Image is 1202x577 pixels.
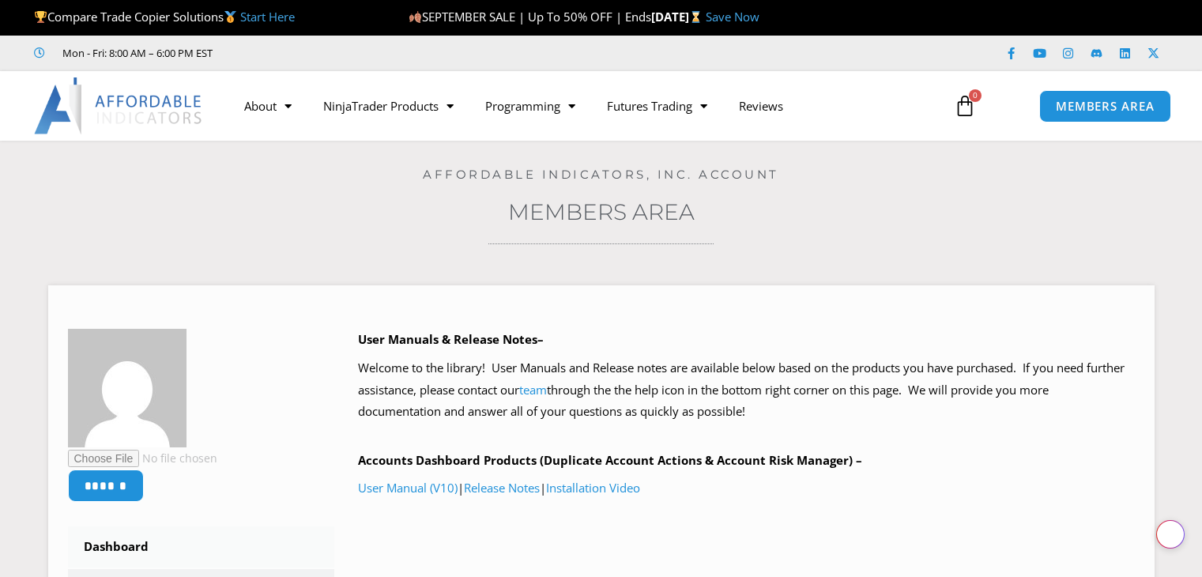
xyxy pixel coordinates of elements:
[723,88,799,124] a: Reviews
[409,11,421,23] img: 🍂
[1039,90,1171,123] a: MEMBERS AREA
[546,480,640,496] a: Installation Video
[240,9,295,25] a: Start Here
[969,89,982,102] span: 0
[591,88,723,124] a: Futures Trading
[409,9,651,25] span: SEPTEMBER SALE | Up To 50% OFF | Ends
[68,526,335,568] a: Dashboard
[358,331,544,347] b: User Manuals & Release Notes–
[706,9,759,25] a: Save Now
[423,167,779,182] a: Affordable Indicators, Inc. Account
[235,45,472,61] iframe: Customer reviews powered by Trustpilot
[690,11,702,23] img: ⌛
[358,452,862,468] b: Accounts Dashboard Products (Duplicate Account Actions & Account Risk Manager) –
[651,9,706,25] strong: [DATE]
[224,11,236,23] img: 🥇
[464,480,540,496] a: Release Notes
[35,11,47,23] img: 🏆
[519,382,547,398] a: team
[228,88,307,124] a: About
[358,480,458,496] a: User Manual (V10)
[358,477,1135,500] p: | |
[307,88,469,124] a: NinjaTrader Products
[68,329,187,447] img: 16e1996da4f00b1db95ed340865d5ed22c6f1ff89c24401522f3f15935d2e658
[34,77,204,134] img: LogoAI | Affordable Indicators – NinjaTrader
[1056,100,1155,112] span: MEMBERS AREA
[358,357,1135,424] p: Welcome to the library! User Manuals and Release notes are available below based on the products ...
[228,88,938,124] nav: Menu
[930,83,1000,129] a: 0
[508,198,695,225] a: Members Area
[34,9,295,25] span: Compare Trade Copier Solutions
[58,43,213,62] span: Mon - Fri: 8:00 AM – 6:00 PM EST
[469,88,591,124] a: Programming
